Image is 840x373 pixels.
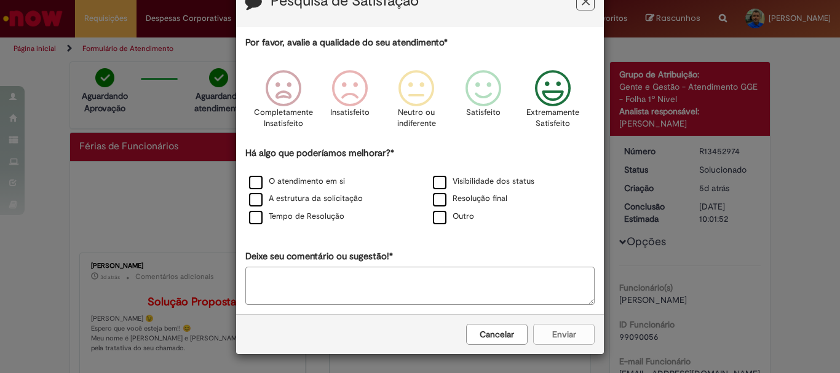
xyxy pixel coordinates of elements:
label: Visibilidade dos status [433,176,534,187]
p: Satisfeito [466,107,501,119]
label: Deixe seu comentário ou sugestão!* [245,250,393,263]
div: Há algo que poderíamos melhorar?* [245,147,595,226]
div: Completamente Insatisfeito [252,61,315,145]
div: Insatisfeito [319,61,381,145]
label: Resolução final [433,193,507,205]
label: Outro [433,211,474,222]
div: Extremamente Satisfeito [518,61,588,145]
div: Neutro ou indiferente [385,61,448,145]
p: Extremamente Satisfeito [526,107,579,130]
label: Tempo de Resolução [249,211,344,222]
label: Por favor, avalie a qualidade do seu atendimento* [245,36,448,49]
p: Completamente Insatisfeito [254,107,313,130]
p: Insatisfeito [330,107,370,119]
label: O atendimento em si [249,176,345,187]
div: Satisfeito [451,61,514,145]
p: Neutro ou indiferente [394,107,438,130]
label: A estrutura da solicitação [249,193,363,205]
button: Cancelar [466,324,528,345]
